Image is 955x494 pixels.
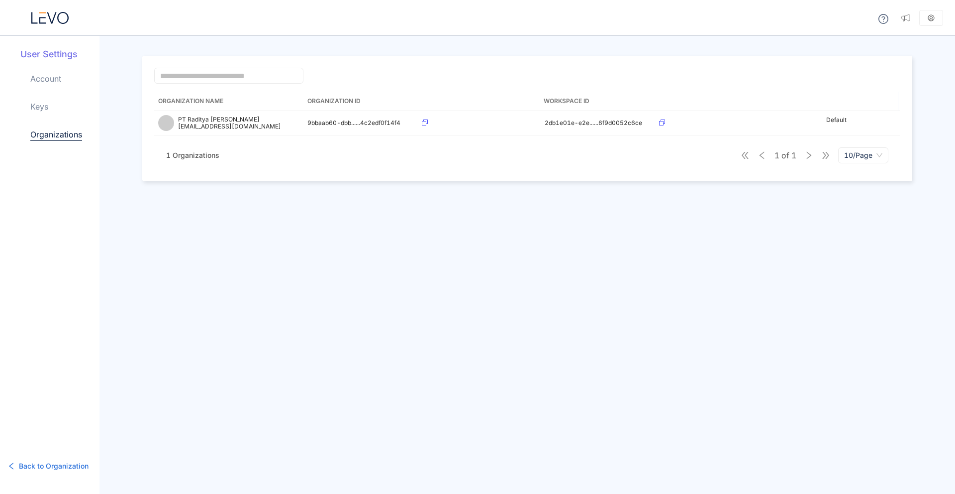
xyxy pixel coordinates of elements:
p: Default [781,117,891,123]
th: Organization ID [303,92,418,111]
th: Workspace ID [540,92,654,111]
span: 2db1e01e-e2e......6f9d0052c6ce [545,119,642,126]
p: [EMAIL_ADDRESS][DOMAIN_NAME] [178,123,281,130]
span: 1 [791,151,796,160]
a: Keys [30,101,48,113]
span: of [774,151,796,160]
th: Organization Name [154,92,303,111]
a: Organizations [30,128,82,141]
span: 9bbaab60-dbb......4c2edf0f14f4 [307,119,400,126]
a: Account [30,73,61,85]
span: 1 Organizations [166,151,219,159]
span: 10/Page [844,148,882,163]
h5: User Settings [20,48,99,61]
p: PT Raditya [PERSON_NAME] [178,116,281,123]
span: 1 [774,151,779,160]
span: Back to Organization [19,461,89,472]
